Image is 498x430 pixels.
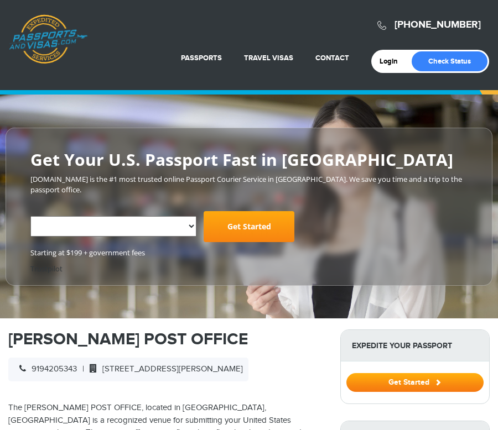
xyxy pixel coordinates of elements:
[315,54,349,62] a: Contact
[341,330,489,361] strong: Expedite Your Passport
[9,14,87,64] a: Passports & [DOMAIN_NAME]
[244,54,293,62] a: Travel Visas
[395,19,481,31] a: [PHONE_NUMBER]
[181,54,222,62] a: Passports
[8,358,248,381] div: |
[30,264,63,274] a: Trustpilot
[14,364,77,374] span: 9194205343
[30,248,468,258] span: Starting at $199 + government fees
[84,364,243,374] span: [STREET_ADDRESS][PERSON_NAME]
[8,329,324,349] h1: [PERSON_NAME] POST OFFICE
[204,211,294,242] a: Get Started
[412,51,487,71] a: Check Status
[30,174,468,195] p: [DOMAIN_NAME] is the #1 most trusted online Passport Courier Service in [GEOGRAPHIC_DATA]. We sav...
[380,57,406,66] a: Login
[346,373,484,392] button: Get Started
[30,150,468,169] h2: Get Your U.S. Passport Fast in [GEOGRAPHIC_DATA]
[346,377,484,386] a: Get Started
